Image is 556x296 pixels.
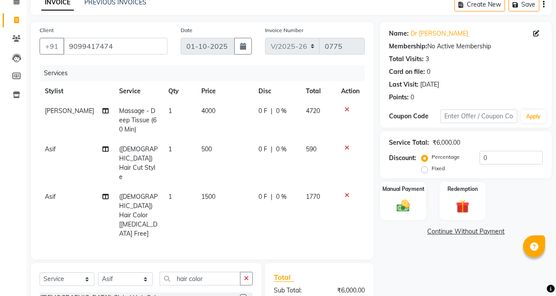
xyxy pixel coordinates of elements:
[432,138,460,147] div: ₹6,000.00
[447,185,478,193] label: Redemption
[258,192,267,201] span: 0 F
[276,192,287,201] span: 0 %
[40,81,114,101] th: Stylist
[258,106,267,116] span: 0 F
[432,153,460,161] label: Percentage
[63,38,167,55] input: Search by Name/Mobile/Email/Code
[168,107,172,115] span: 1
[201,107,215,115] span: 4000
[160,272,240,285] input: Search or Scan
[40,26,54,34] label: Client
[389,29,409,38] div: Name:
[168,193,172,201] span: 1
[425,55,429,64] div: 3
[452,198,473,215] img: _gift.svg
[389,67,425,77] div: Card on file:
[201,145,212,153] span: 500
[301,81,336,101] th: Total
[306,145,316,153] span: 590
[253,81,301,101] th: Disc
[389,112,440,121] div: Coupon Code
[201,193,215,201] span: 1500
[276,145,287,154] span: 0 %
[382,185,425,193] label: Manual Payment
[40,65,371,81] div: Services
[336,81,365,101] th: Action
[119,193,158,238] span: ([DEMOGRAPHIC_DATA]) Hair Color [[MEDICAL_DATA] Free]
[389,42,427,51] div: Membership:
[440,110,517,123] input: Enter Offer / Coupon Code
[411,93,414,102] div: 0
[411,29,468,38] a: Dr [PERSON_NAME]
[432,164,445,172] label: Fixed
[119,107,156,133] span: Massage - Deep Tissue (60 Min)
[392,198,414,214] img: _cash.svg
[389,80,418,89] div: Last Visit:
[271,145,273,154] span: |
[119,145,158,181] span: ([DEMOGRAPHIC_DATA]) Hair Cut Style
[40,38,64,55] button: +91
[168,145,172,153] span: 1
[521,110,546,123] button: Apply
[181,26,193,34] label: Date
[382,227,550,236] a: Continue Without Payment
[389,138,429,147] div: Service Total:
[271,192,273,201] span: |
[45,145,56,153] span: Asif
[265,26,303,34] label: Invoice Number
[427,67,430,77] div: 0
[306,107,320,115] span: 4720
[389,42,543,51] div: No Active Membership
[389,55,424,64] div: Total Visits:
[271,106,273,116] span: |
[276,106,287,116] span: 0 %
[306,193,320,201] span: 1770
[45,107,94,115] span: [PERSON_NAME]
[258,145,267,154] span: 0 F
[274,273,294,282] span: Total
[389,153,416,163] div: Discount:
[389,93,409,102] div: Points:
[196,81,253,101] th: Price
[114,81,163,101] th: Service
[319,286,371,295] div: ₹6,000.00
[267,286,320,295] div: Sub Total:
[163,81,196,101] th: Qty
[420,80,439,89] div: [DATE]
[45,193,56,201] span: Asif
